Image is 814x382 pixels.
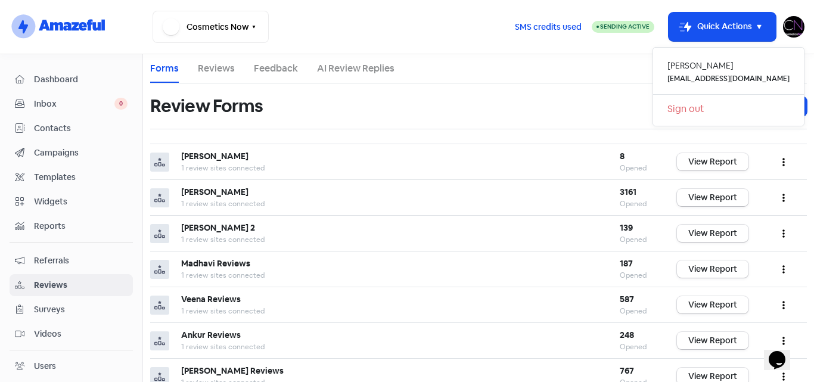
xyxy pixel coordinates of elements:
[783,16,804,38] img: User
[181,342,265,352] span: 1 review sites connected
[10,142,133,164] a: Campaigns
[254,61,298,76] a: Feedback
[181,294,241,305] b: Veena Reviews
[620,294,634,305] b: 587
[10,166,133,188] a: Templates
[34,195,128,208] span: Widgets
[181,258,250,269] b: Madhavi Reviews
[620,306,653,316] div: Opened
[620,270,653,281] div: Opened
[34,73,128,86] span: Dashboard
[620,151,625,162] b: 8
[181,163,265,173] span: 1 review sites connected
[10,117,133,139] a: Contacts
[620,222,633,233] b: 139
[677,296,748,313] a: View Report
[669,13,776,41] button: Quick Actions
[34,328,128,340] span: Videos
[114,98,128,110] span: 0
[34,122,128,135] span: Contacts
[592,20,654,34] a: Sending Active
[667,73,790,85] small: [EMAIL_ADDRESS][DOMAIN_NAME]
[34,98,114,110] span: Inbox
[150,87,263,125] h1: Review Forms
[10,299,133,321] a: Surveys
[620,330,634,340] b: 248
[10,191,133,213] a: Widgets
[34,279,128,291] span: Reviews
[505,20,592,32] a: SMS credits used
[181,187,248,197] b: [PERSON_NAME]
[10,69,133,91] a: Dashboard
[620,234,653,245] div: Opened
[34,220,128,232] span: Reports
[10,93,133,115] a: Inbox 0
[181,151,248,162] b: [PERSON_NAME]
[34,254,128,267] span: Referrals
[10,215,133,237] a: Reports
[181,306,265,316] span: 1 review sites connected
[153,11,269,43] button: Cosmetics Now
[764,334,802,370] iframe: chat widget
[677,332,748,349] a: View Report
[181,199,265,209] span: 1 review sites connected
[34,360,56,372] div: Users
[620,365,634,376] b: 767
[653,100,804,119] a: Sign out
[10,250,133,272] a: Referrals
[181,271,265,280] span: 1 review sites connected
[620,187,636,197] b: 3161
[317,61,394,76] a: AI Review Replies
[181,235,265,244] span: 1 review sites connected
[620,258,633,269] b: 187
[198,61,235,76] a: Reviews
[181,330,241,340] b: Ankur Reviews
[150,61,179,76] a: Forms
[34,147,128,159] span: Campaigns
[677,260,748,278] a: View Report
[34,303,128,316] span: Surveys
[10,355,133,377] a: Users
[620,198,653,209] div: Opened
[10,274,133,296] a: Reviews
[10,323,133,345] a: Videos
[181,365,284,376] b: [PERSON_NAME] Reviews
[620,163,653,173] div: Opened
[34,171,128,184] span: Templates
[677,153,748,170] a: View Report
[181,222,255,233] b: [PERSON_NAME] 2
[620,341,653,352] div: Opened
[600,23,650,30] span: Sending Active
[515,21,582,33] span: SMS credits used
[677,225,748,242] a: View Report
[667,60,790,72] div: [PERSON_NAME]
[677,189,748,206] a: View Report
